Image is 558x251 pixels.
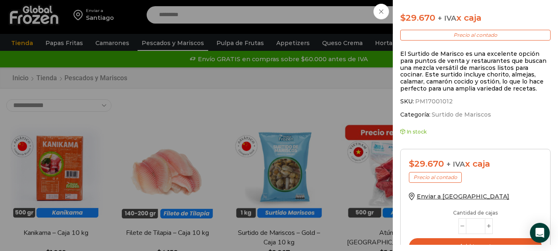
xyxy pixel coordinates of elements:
[414,97,453,105] span: PM17001012
[409,158,414,169] span: $
[409,158,542,170] div: x caja
[466,218,485,234] input: Product quantity
[430,110,491,119] a: Surtido de Mariscos
[409,158,444,169] bdi: 29.670
[400,128,551,136] p: In stock
[400,50,551,92] p: El Surtido de Marisco es una excelente opción para puntos de venta y restaurantes que buscan una ...
[400,11,551,25] p: x caja
[438,14,456,22] span: + IVA
[400,12,435,23] bdi: 29.670
[400,12,406,23] span: $
[400,110,551,119] span: Categoría:
[409,210,542,216] p: Cantidad de cajas
[400,97,551,105] span: SKU:
[446,160,465,168] span: + IVA
[530,223,550,243] div: Open Intercom Messenger
[409,172,462,183] p: Precio al contado
[400,30,551,41] p: Precio al contado
[409,192,509,200] a: Enviar a [GEOGRAPHIC_DATA]
[417,193,509,200] span: Enviar a [GEOGRAPHIC_DATA]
